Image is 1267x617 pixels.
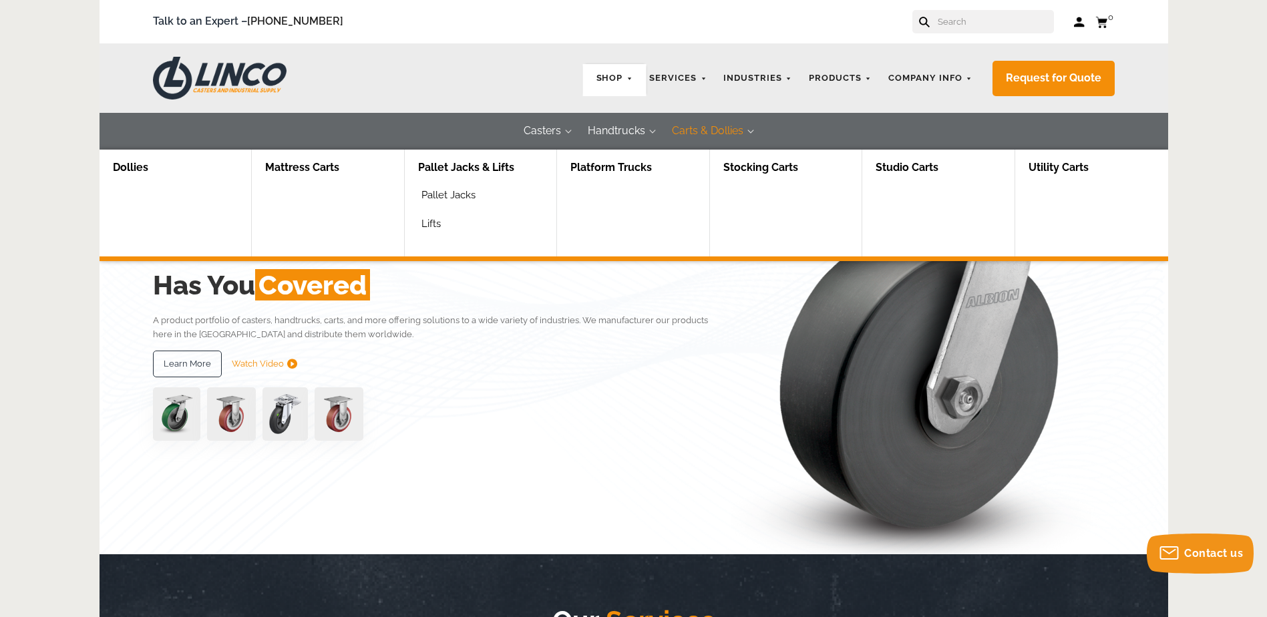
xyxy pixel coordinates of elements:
[1184,547,1243,560] span: Contact us
[232,351,297,377] a: Watch Video
[590,65,640,91] a: Shop
[731,113,1115,554] img: linco_caster
[717,65,799,91] a: Industries
[153,387,200,441] img: pn3orx8a-94725-1-1-.png
[153,266,728,304] h2: Has You
[287,359,297,369] img: subtract.png
[659,113,757,150] button: Carts & Dollies
[992,61,1115,96] a: Request for Quote
[255,269,370,300] span: Covered
[247,15,343,27] a: [PHONE_NUMBER]
[1095,13,1115,30] a: 0
[1108,12,1113,22] span: 0
[315,387,363,441] img: capture-59611-removebg-preview-1.png
[262,387,308,441] img: lvwpp200rst849959jpg-30522-removebg-preview-1.png
[643,65,713,91] a: Services
[153,13,343,31] span: Talk to an Expert –
[1147,534,1254,574] button: Contact us
[1074,15,1085,29] a: Log in
[936,10,1054,33] input: Search
[510,113,574,150] button: Casters
[153,57,287,99] img: LINCO CASTERS & INDUSTRIAL SUPPLY
[153,313,728,342] p: A product portfolio of casters, handtrucks, carts, and more offering solutions to a wide variety ...
[882,65,979,91] a: Company Info
[802,65,878,91] a: Products
[153,351,222,377] a: Learn More
[574,113,659,150] button: Handtrucks
[207,387,256,441] img: capture-59611-removebg-preview-1.png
